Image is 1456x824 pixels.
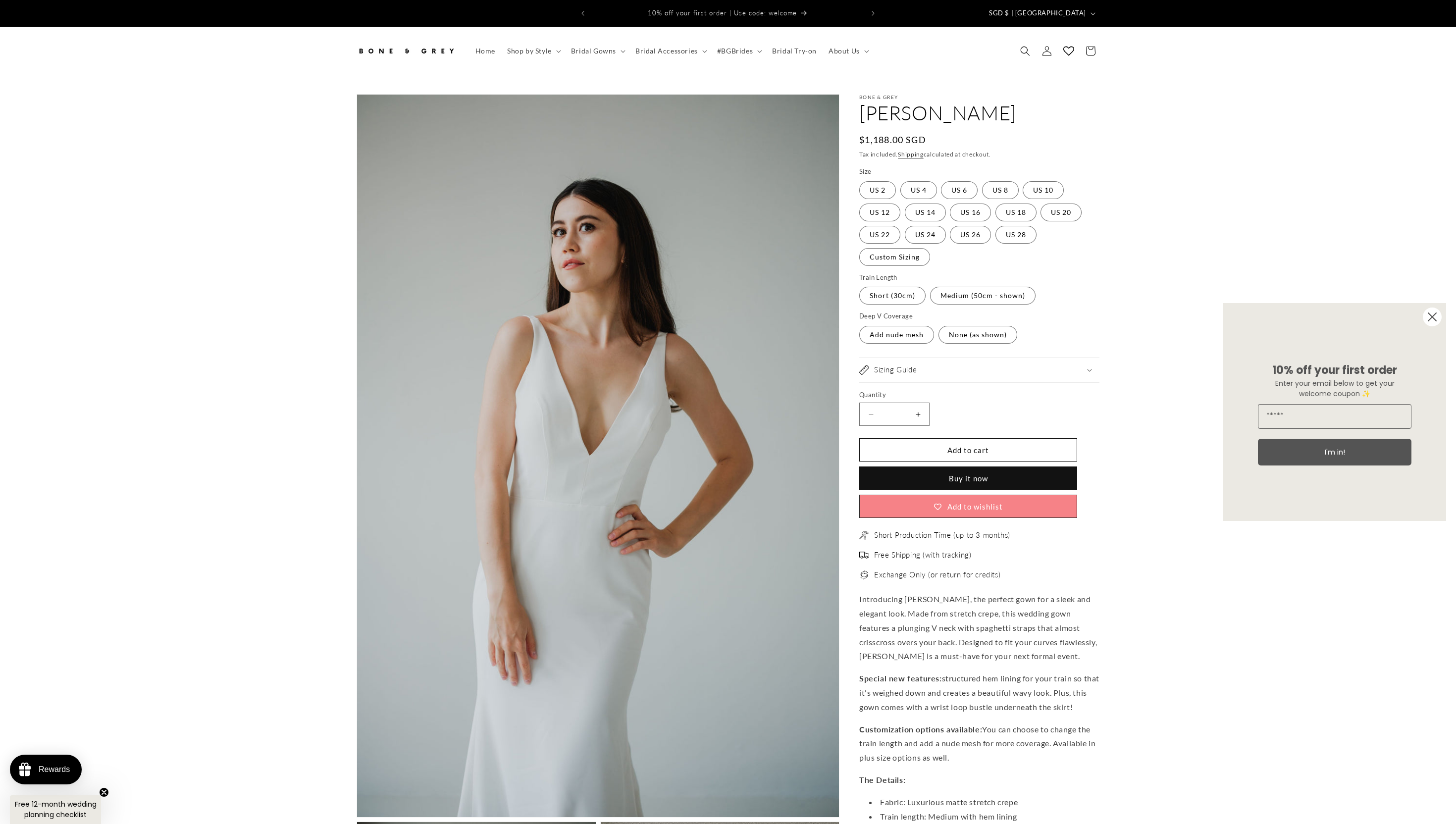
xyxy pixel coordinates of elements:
button: Add to wishlist [859,495,1077,518]
button: Close dialog [1422,307,1442,327]
span: Short Production Time (up to 3 months) [874,530,1010,540]
button: Next announcement [862,4,884,23]
button: I'm in! [1258,439,1411,465]
span: $1,188.00 SGD [859,133,926,147]
button: Previous announcement [572,4,594,23]
p: Introducing [PERSON_NAME], the perfect gown for a sleek and elegant look. Made from stretch crepe... [859,592,1099,664]
div: Free 12-month wedding planning checklistClose teaser [10,795,101,824]
legend: Size [859,167,873,177]
span: Bridal Gowns [571,47,616,55]
img: needle.png [859,530,869,540]
p: structured hem lining for your train so that it's weighed down and creates a beautiful wavy look.... [859,671,1099,714]
img: exchange_2.png [859,570,869,580]
span: Enter your email below to get your welcome coupon ✨ [1275,378,1395,399]
span: Exchange Only (or return for credits) [874,570,1000,580]
a: Bone and Grey Bridal [353,37,460,66]
strong: The Details: [859,775,905,784]
summary: #BGBrides [711,41,766,61]
h2: Sizing Guide [874,365,917,375]
label: US 28 [995,226,1037,244]
label: Quantity [859,390,1077,400]
strong: Customization options available: [859,724,982,734]
label: US 16 [950,204,991,221]
button: Close teaser [99,787,109,797]
label: Short (30cm) [859,287,926,305]
label: US 18 [995,204,1037,221]
label: US 22 [859,226,900,244]
label: US 20 [1040,204,1082,221]
a: Bridal Try-on [766,41,823,61]
div: FLYOUT Form [1213,293,1456,531]
button: SGD $ | [GEOGRAPHIC_DATA] [983,4,1099,23]
span: Free 12-month wedding planning checklist [15,799,97,820]
label: US 24 [905,226,946,244]
label: Add nude mesh [859,326,934,344]
span: 10% off your first order | Use code: welcome [648,9,797,17]
strong: Special new features: [859,673,942,683]
label: US 14 [905,204,946,221]
button: Add to cart [859,438,1077,462]
a: Shipping [898,151,924,158]
label: US 6 [941,181,978,199]
a: Home [469,41,501,61]
h1: [PERSON_NAME] [859,100,1099,126]
label: None (as shown) [938,326,1017,344]
label: Medium (50cm - shown) [930,287,1036,305]
span: 10% off your first order [1272,362,1397,378]
summary: Shop by Style [501,41,565,61]
span: SGD $ | [GEOGRAPHIC_DATA] [989,8,1086,18]
legend: Deep V Coverage [859,311,914,321]
li: Train length: Medium with hem lining [869,810,1099,824]
p: You can choose to change the train length and add a nude mesh for more coverage. Available in plu... [859,722,1099,765]
label: US 12 [859,204,900,221]
summary: Bridal Accessories [629,41,711,61]
span: Bridal Accessories [635,47,698,55]
span: #BGBrides [717,47,753,55]
div: Rewards [39,765,70,774]
span: Home [475,47,495,55]
span: Bridal Try-on [772,47,817,55]
label: US 26 [950,226,991,244]
label: US 8 [982,181,1019,199]
label: US 10 [1023,181,1064,199]
div: Tax included. calculated at checkout. [859,150,1099,159]
input: Email [1258,404,1411,429]
li: Fabric: Luxurious matte stretch crepe [869,795,1099,810]
legend: Train Length [859,273,898,283]
label: Custom Sizing [859,248,930,266]
p: Bone & Grey [859,94,1099,100]
span: About Us [829,47,860,55]
span: Shop by Style [507,47,552,55]
img: Bone and Grey Bridal [357,40,456,62]
summary: Bridal Gowns [565,41,629,61]
button: Buy it now [859,466,1077,490]
label: US 4 [900,181,937,199]
summary: Search [1014,40,1036,62]
label: US 2 [859,181,896,199]
span: Free Shipping (with tracking) [874,550,971,560]
summary: About Us [823,41,873,61]
summary: Sizing Guide [859,358,1099,382]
